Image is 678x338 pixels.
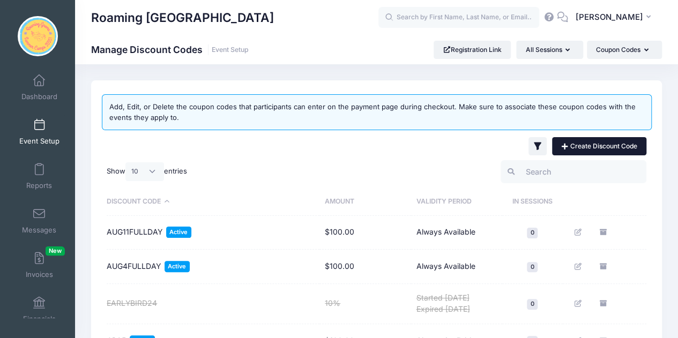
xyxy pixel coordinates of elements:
span: New [46,246,65,256]
a: Archive [595,258,612,274]
a: Reports [14,157,65,195]
input: Search by First Name, Last Name, or Email... [378,7,539,28]
span: Active [166,227,191,238]
a: Registration Link [434,41,511,59]
span: AUG11FULLDAY [107,227,162,238]
span: EARLYBIRD24 [107,298,157,309]
a: InvoicesNew [14,246,65,284]
span: 0 [527,228,538,238]
td: Always Available [411,250,502,284]
a: Archive [595,224,612,241]
a: Pause [621,258,637,274]
th: In Sessions: activate to sort column ascending [502,188,563,216]
button: All Sessions [516,41,583,59]
span: [PERSON_NAME] [575,11,643,23]
a: Pause [621,296,637,312]
a: Create Discount Code [552,137,646,155]
span: AUG4FULLDAY [107,261,161,272]
span: Event Setup [19,137,59,146]
a: Messages [14,202,65,239]
label: Show entries [107,162,187,181]
th: Amount: activate to sort column ascending [319,188,411,216]
td: $100.00 [319,216,411,250]
a: Event Setup [212,46,249,54]
span: Messages [22,226,56,235]
a: Pause [621,224,637,241]
button: [PERSON_NAME] [568,5,662,30]
td: 10% [319,284,411,324]
a: Edit [571,224,587,241]
td: Always Available [411,216,502,250]
span: Reports [26,181,52,190]
td: $100.00 [319,250,411,284]
h1: Roaming [GEOGRAPHIC_DATA] [91,5,274,30]
span: Invoices [26,270,53,279]
img: Roaming Gnome Theatre [18,16,58,56]
button: Coupon Codes [587,41,662,59]
span: Active [165,261,190,272]
a: Edit [571,296,587,312]
a: Financials [14,291,65,328]
a: Archive [595,296,612,312]
input: Search [501,160,646,183]
select: Showentries [125,162,164,181]
td: Started [DATE] Expired [DATE] [411,284,502,324]
span: Financials [23,314,56,324]
span: 0 [527,299,538,309]
span: 0 [527,262,538,272]
span: Dashboard [21,92,57,101]
th: Discount Code: activate to sort column descending [107,188,319,216]
a: Event Setup [14,113,65,151]
h1: Manage Discount Codes [91,44,249,55]
th: Validity Period: activate to sort column ascending [411,188,502,216]
a: Dashboard [14,69,65,106]
a: Edit [571,258,587,274]
div: Add, Edit, or Delete the coupon codes that participants can enter on the payment page during chec... [109,102,644,123]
